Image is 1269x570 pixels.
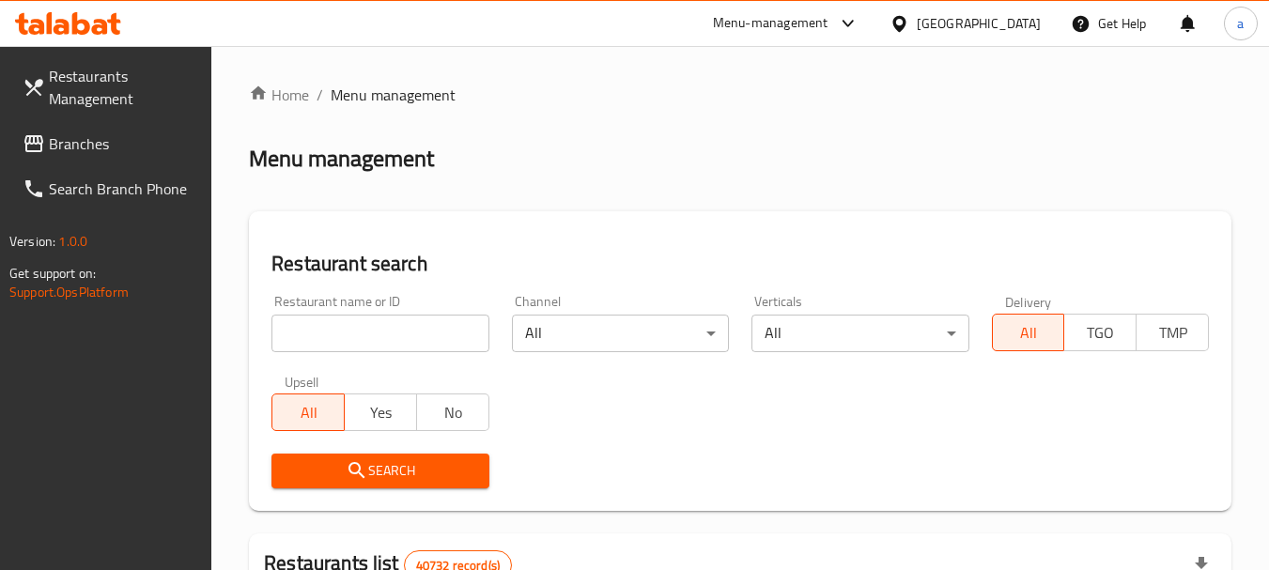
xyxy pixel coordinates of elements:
div: All [751,315,968,352]
button: TMP [1136,314,1209,351]
button: All [271,393,345,431]
label: Delivery [1005,295,1052,308]
h2: Menu management [249,144,434,174]
nav: breadcrumb [249,84,1231,106]
span: Get support on: [9,261,96,285]
a: Support.OpsPlatform [9,280,129,304]
h2: Restaurant search [271,250,1209,278]
span: 1.0.0 [58,229,87,254]
input: Search for restaurant name or ID.. [271,315,488,352]
a: Home [249,84,309,106]
button: All [992,314,1065,351]
span: Search Branch Phone [49,177,197,200]
a: Restaurants Management [8,54,212,121]
span: Version: [9,229,55,254]
span: All [280,399,337,426]
label: Upsell [285,375,319,388]
a: Branches [8,121,212,166]
span: All [1000,319,1058,347]
a: Search Branch Phone [8,166,212,211]
span: Menu management [331,84,456,106]
span: Branches [49,132,197,155]
span: Restaurants Management [49,65,197,110]
button: Search [271,454,488,488]
li: / [317,84,323,106]
span: Yes [352,399,410,426]
button: TGO [1063,314,1137,351]
div: [GEOGRAPHIC_DATA] [917,13,1041,34]
span: Search [286,459,473,483]
span: TMP [1144,319,1201,347]
button: Yes [344,393,417,431]
div: Menu-management [713,12,828,35]
span: TGO [1072,319,1129,347]
button: No [416,393,489,431]
span: No [425,399,482,426]
div: All [512,315,729,352]
span: a [1237,13,1244,34]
